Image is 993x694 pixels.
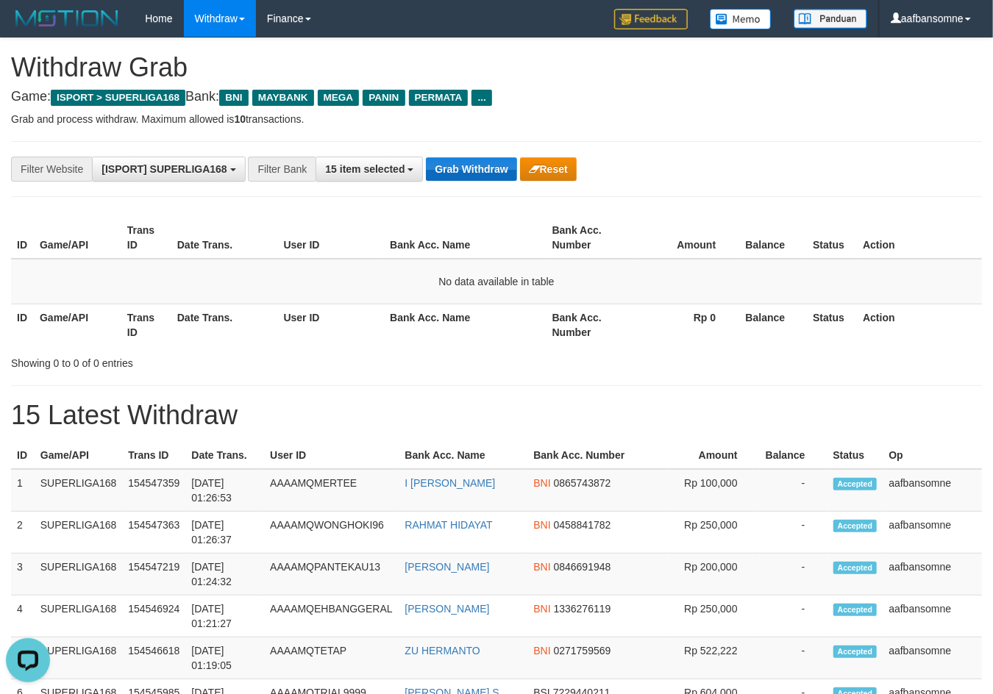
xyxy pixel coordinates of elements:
td: [DATE] 01:19:05 [185,637,264,679]
img: Button%20Memo.svg [710,9,772,29]
td: 4 [11,595,35,637]
button: Reset [520,157,577,181]
td: AAAAMQEHBANGGERAL [264,595,399,637]
span: Accepted [833,520,878,532]
td: - [760,512,827,554]
td: SUPERLIGA168 [35,512,123,554]
span: Copy 1336276119 to clipboard [554,603,611,615]
span: 15 item selected [325,163,405,175]
img: panduan.png [794,9,867,29]
th: Balance [738,304,807,346]
th: Action [857,304,982,346]
th: Trans ID [121,304,171,346]
th: Date Trans. [185,442,264,469]
span: MEGA [318,90,360,106]
th: Status [807,304,857,346]
td: SUPERLIGA168 [35,595,123,637]
button: Open LiveChat chat widget [6,6,50,50]
th: Bank Acc. Number [527,442,669,469]
span: BNI [533,645,550,657]
th: Amount [634,217,738,259]
th: Status [827,442,883,469]
h4: Game: Bank: [11,90,982,104]
td: 154547219 [122,554,185,595]
div: Showing 0 to 0 of 0 entries [11,350,403,371]
td: Rp 522,222 [669,637,760,679]
a: RAHMAT HIDAYAT [405,519,492,531]
td: Rp 200,000 [669,554,760,595]
th: Op [883,442,982,469]
div: Filter Bank [248,157,316,182]
th: Action [857,217,982,259]
td: Rp 250,000 [669,595,760,637]
span: Accepted [833,478,878,490]
th: Date Trans. [171,217,278,259]
th: Trans ID [121,217,171,259]
th: Rp 0 [634,304,738,346]
button: [ISPORT] SUPERLIGA168 [92,157,245,182]
span: ... [471,90,491,106]
span: BNI [533,477,550,489]
span: BNI [533,603,550,615]
h1: Withdraw Grab [11,53,982,82]
td: aafbansomne [883,512,982,554]
td: aafbansomne [883,637,982,679]
td: aafbansomne [883,595,982,637]
span: PANIN [363,90,405,106]
span: BNI [533,519,550,531]
td: 154546618 [122,637,185,679]
th: Bank Acc. Name [384,217,546,259]
img: Feedback.jpg [614,9,688,29]
td: Rp 100,000 [669,469,760,512]
th: Amount [669,442,760,469]
td: 154547359 [122,469,185,512]
td: - [760,595,827,637]
td: 154546924 [122,595,185,637]
th: ID [11,217,34,259]
th: Balance [760,442,827,469]
h1: 15 Latest Withdraw [11,401,982,430]
td: 154547363 [122,512,185,554]
td: AAAAMQWONGHOKI96 [264,512,399,554]
a: ZU HERMANTO [405,645,480,657]
td: AAAAMQTETAP [264,637,399,679]
td: SUPERLIGA168 [35,554,123,595]
td: - [760,554,827,595]
td: [DATE] 01:26:37 [185,512,264,554]
th: Trans ID [122,442,185,469]
span: Copy 0846691948 to clipboard [554,561,611,573]
span: MAYBANK [252,90,314,106]
span: Copy 0271759569 to clipboard [554,645,611,657]
th: Game/API [35,442,123,469]
th: Bank Acc. Number [547,304,634,346]
th: Bank Acc. Name [399,442,527,469]
td: 2 [11,512,35,554]
th: Bank Acc. Name [384,304,546,346]
a: [PERSON_NAME] [405,561,489,573]
td: 1 [11,469,35,512]
th: Bank Acc. Number [547,217,634,259]
div: Filter Website [11,157,92,182]
th: ID [11,442,35,469]
th: User ID [278,304,385,346]
td: - [760,469,827,512]
a: [PERSON_NAME] [405,603,489,615]
a: I [PERSON_NAME] [405,477,495,489]
span: BNI [219,90,248,106]
span: BNI [533,561,550,573]
button: 15 item selected [316,157,423,182]
th: Date Trans. [171,304,278,346]
td: Rp 250,000 [669,512,760,554]
th: Balance [738,217,807,259]
th: Status [807,217,857,259]
span: Accepted [833,604,878,616]
span: PERMATA [409,90,469,106]
th: User ID [278,217,385,259]
span: Copy 0458841782 to clipboard [554,519,611,531]
span: Copy 0865743872 to clipboard [554,477,611,489]
th: Game/API [34,217,121,259]
img: MOTION_logo.png [11,7,123,29]
th: ID [11,304,34,346]
span: [ISPORT] SUPERLIGA168 [102,163,227,175]
span: Accepted [833,645,878,658]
